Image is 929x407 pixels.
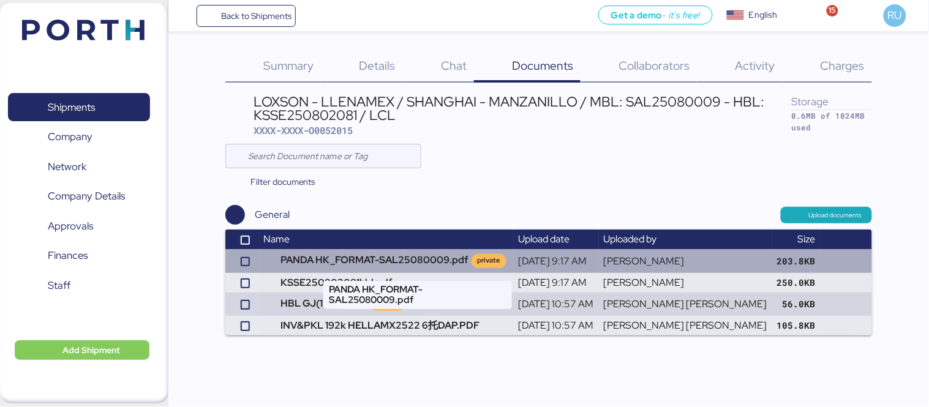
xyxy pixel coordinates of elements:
span: Chat [441,58,467,73]
a: Staff [8,271,150,299]
td: 250.0KB [772,273,821,293]
div: General [255,207,290,222]
td: [DATE] 9:17 AM [514,273,599,293]
td: [DATE] 10:57 AM [514,316,599,335]
span: Size [798,233,816,245]
td: HBL GJ(1) (3).docx [259,293,514,316]
span: Activity [735,58,775,73]
span: Storage [792,94,829,108]
a: Shipments [8,93,150,121]
span: Details [359,58,396,73]
td: [PERSON_NAME] [PERSON_NAME] [599,316,772,335]
a: Approvals [8,212,150,240]
span: Network [48,158,86,176]
td: KSSE250802081hbl.pdf [259,273,514,293]
span: Company Details [48,187,125,205]
span: Uploaded by [604,233,657,245]
span: Collaborators [619,58,690,73]
a: Network [8,152,150,181]
span: XXXX-XXXX-O0052015 [254,124,353,136]
td: PANDA HK_FORMAT-SAL25080009.pdf [259,249,514,272]
td: [DATE] 10:57 AM [514,293,599,316]
span: RU [888,7,902,23]
span: Add Shipment [62,343,120,357]
td: [PERSON_NAME] [PERSON_NAME] [599,293,772,316]
span: Finances [48,247,88,264]
div: 0.6MB of 1024MB used [792,110,872,133]
span: Summary [263,58,314,73]
span: Filter documents [250,174,315,189]
span: Name [264,233,290,245]
button: Menu [176,6,197,26]
td: [PERSON_NAME] [599,249,772,272]
td: [DATE] 9:17 AM [514,249,599,272]
a: Back to Shipments [197,5,296,27]
button: Upload documents [781,207,872,223]
button: Filter documents [225,171,325,193]
td: [PERSON_NAME] [599,273,772,293]
td: 56.0KB [772,293,821,316]
span: Staff [48,277,70,294]
span: Shipments [48,99,95,116]
span: Back to Shipments [221,9,291,23]
a: Company [8,123,150,151]
div: private [376,298,399,308]
div: English [749,9,777,21]
a: Finances [8,242,150,270]
a: Company Details [8,182,150,211]
div: LOXSON - LLENAMEX / SHANGHAI - MANZANILLO / MBL: SAL25080009 - HBL: KSSE250802081 / LCL [254,95,792,122]
div: private [478,255,500,266]
button: Add Shipment [15,340,149,360]
td: 203.8KB [772,249,821,272]
td: 105.8KB [772,316,821,335]
span: Documents [512,58,573,73]
td: INV&PKL 192k HELLAMX2522 6托DAP.PDF [259,316,514,335]
span: Upload documents [809,210,862,221]
input: Search Document name or Tag [248,144,414,168]
span: Company [48,128,92,146]
span: Upload date [519,233,570,245]
span: Charges [821,58,865,73]
span: Approvals [48,217,93,235]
